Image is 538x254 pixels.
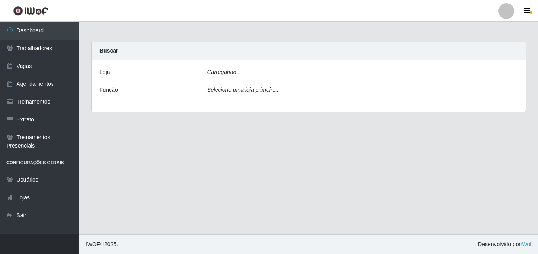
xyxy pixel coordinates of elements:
[207,87,280,93] i: Selecione uma loja primeiro...
[99,47,118,54] strong: Buscar
[99,86,118,94] label: Função
[478,240,532,248] span: Desenvolvido por
[207,69,241,75] i: Carregando...
[99,68,110,76] label: Loja
[13,6,48,16] img: CoreUI Logo
[521,241,532,247] a: iWof
[86,241,100,247] span: IWOF
[86,240,118,248] span: © 2025 .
